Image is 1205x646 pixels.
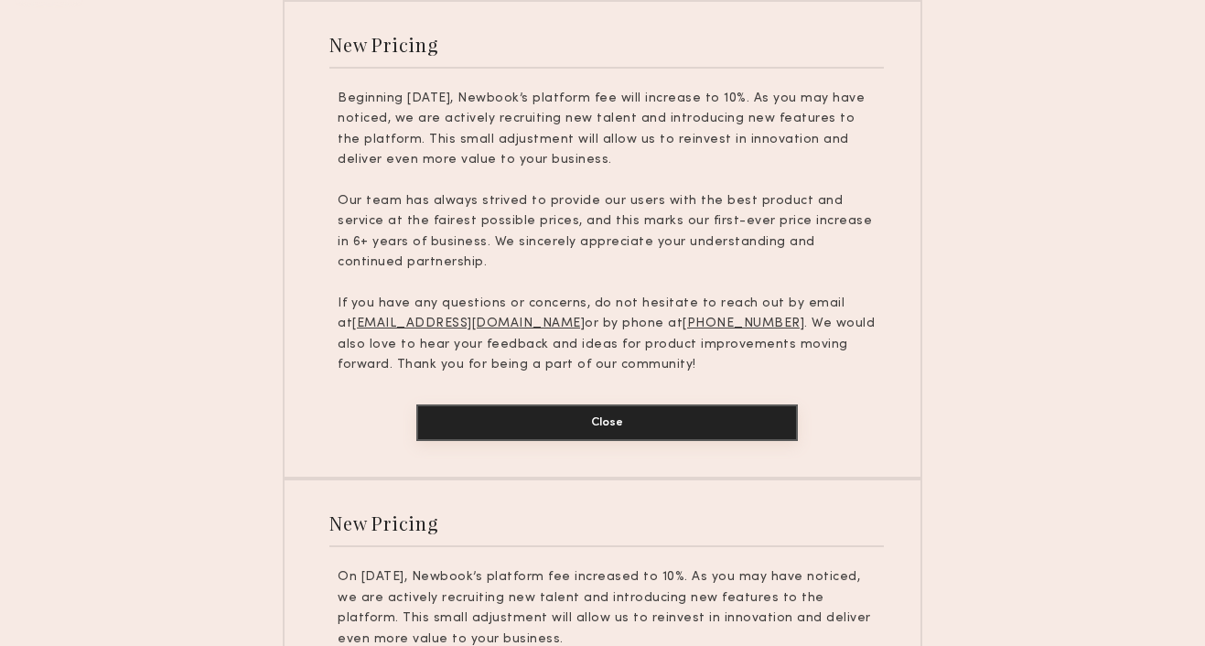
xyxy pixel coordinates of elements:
div: New Pricing [329,32,438,57]
button: Close [416,404,798,441]
div: New Pricing [329,511,438,535]
p: Our team has always strived to provide our users with the best product and service at the fairest... [338,191,876,274]
u: [EMAIL_ADDRESS][DOMAIN_NAME] [352,318,585,329]
p: Beginning [DATE], Newbook’s platform fee will increase to 10%. As you may have noticed, we are ac... [338,89,876,171]
p: If you have any questions or concerns, do not hesitate to reach out by email at or by phone at . ... [338,294,876,376]
u: [PHONE_NUMBER] [683,318,804,329]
